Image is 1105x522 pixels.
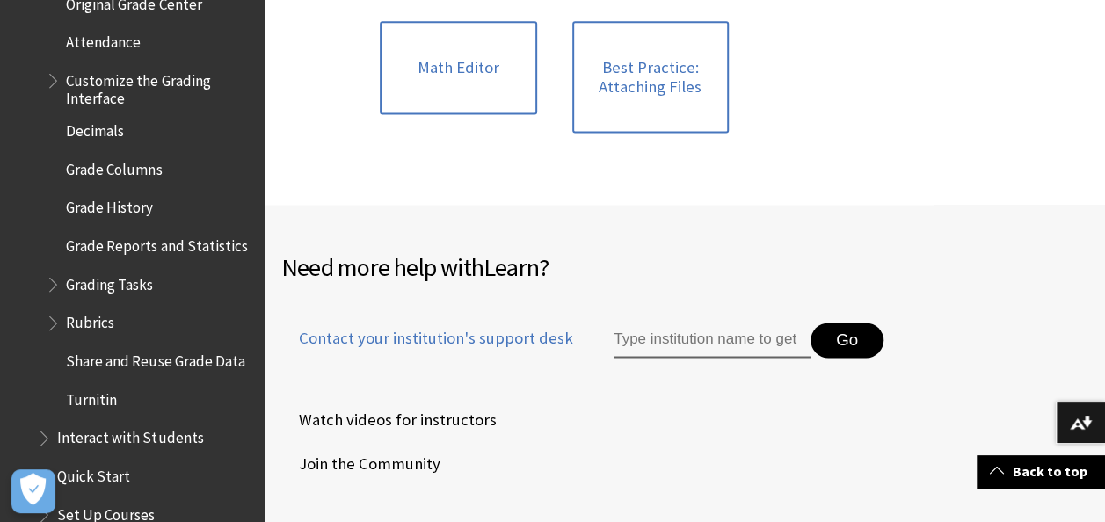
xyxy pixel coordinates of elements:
[281,327,573,350] span: Contact your institution's support desk
[66,66,251,107] span: Customize the Grading Interface
[66,270,153,294] span: Grading Tasks
[281,249,1087,286] h2: Need more help with ?
[11,469,55,513] button: Open Preferences
[66,155,162,178] span: Grade Columns
[977,455,1105,488] a: Back to top
[66,308,114,332] span: Rubrics
[281,407,497,433] span: Watch videos for instructors
[281,451,440,477] span: Join the Community
[57,424,203,447] span: Interact with Students
[66,193,153,217] span: Grade History
[66,27,141,51] span: Attendance
[281,327,573,371] a: Contact your institution's support desk
[614,323,811,358] input: Type institution name to get support
[66,346,244,370] span: Share and Reuse Grade Data
[66,231,247,255] span: Grade Reports and Statistics
[380,21,536,114] a: Math Editor
[281,451,444,477] a: Join the Community
[57,461,130,485] span: Quick Start
[483,251,539,283] span: Learn
[811,323,883,358] button: Go
[572,21,729,133] a: Best Practice: Attaching Files
[66,116,124,140] span: Decimals
[66,385,117,409] span: Turnitin
[281,407,500,433] a: Watch videos for instructors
